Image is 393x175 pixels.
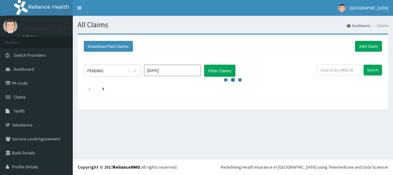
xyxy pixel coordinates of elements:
a: Dashboard [347,23,370,28]
li: Claims [371,23,388,28]
input: Search [364,65,382,75]
span: Claims [14,94,26,100]
span: Switch Providers [14,52,46,58]
a: Next page [102,86,104,91]
a: Add Claim [355,41,382,52]
button: Filter Claims [204,65,235,77]
span: Tariffs [14,108,25,114]
p: [GEOGRAPHIC_DATA] [22,26,74,31]
strong: Copyright © 2017 . [78,164,141,170]
div: PENDING [87,68,103,74]
svg: audio-loading [223,70,242,89]
span: Dashboard [14,66,34,72]
span: [GEOGRAPHIC_DATA] [350,5,388,11]
input: Select Month and Year [144,65,201,76]
img: User Image [3,19,17,33]
div: Redefining Heath Insurance in [GEOGRAPHIC_DATA] using Telemedicine and Data Science! [221,164,388,170]
h1: All Claims [78,21,388,29]
input: Search by HMO ID [316,65,361,75]
a: Previous page [88,86,91,91]
img: User Image [338,4,346,12]
a: Online [22,35,37,39]
a: RelianceHMO [113,164,140,170]
button: Download Paid Claims [84,41,133,52]
footer: All rights reserved. [73,159,393,175]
